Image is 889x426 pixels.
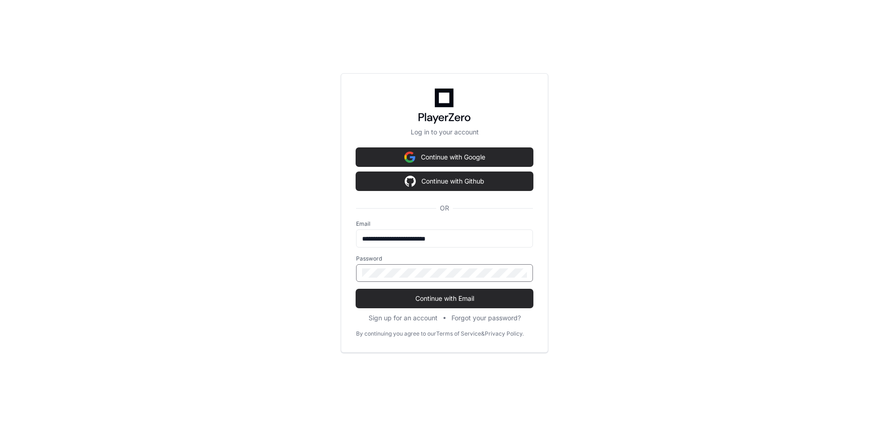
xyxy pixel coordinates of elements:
[481,330,485,337] div: &
[405,172,416,191] img: Sign in with google
[451,313,521,323] button: Forgot your password?
[356,220,533,228] label: Email
[356,255,533,262] label: Password
[356,294,533,303] span: Continue with Email
[404,148,415,166] img: Sign in with google
[436,330,481,337] a: Terms of Service
[356,172,533,191] button: Continue with Github
[485,330,524,337] a: Privacy Policy.
[369,313,438,323] button: Sign up for an account
[356,330,436,337] div: By continuing you agree to our
[356,127,533,137] p: Log in to your account
[356,148,533,166] button: Continue with Google
[436,203,453,213] span: OR
[356,289,533,308] button: Continue with Email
